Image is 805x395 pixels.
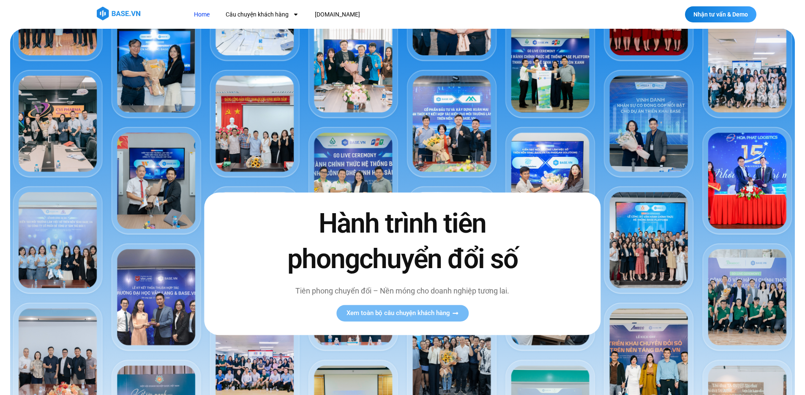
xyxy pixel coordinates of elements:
[219,7,305,22] a: Câu chuyện khách hàng
[685,6,756,22] a: Nhận tư vấn & Demo
[269,285,535,296] p: Tiên phong chuyển đổi – Nền móng cho doanh nghiệp tương lai.
[336,305,469,321] a: Xem toàn bộ câu chuyện khách hàng
[347,310,450,316] span: Xem toàn bộ câu chuyện khách hàng
[308,7,366,22] a: [DOMAIN_NAME]
[269,206,535,277] h2: Hành trình tiên phong
[188,7,216,22] a: Home
[693,11,748,17] span: Nhận tư vấn & Demo
[359,243,518,275] span: chuyển đổi số
[188,7,515,22] nav: Menu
